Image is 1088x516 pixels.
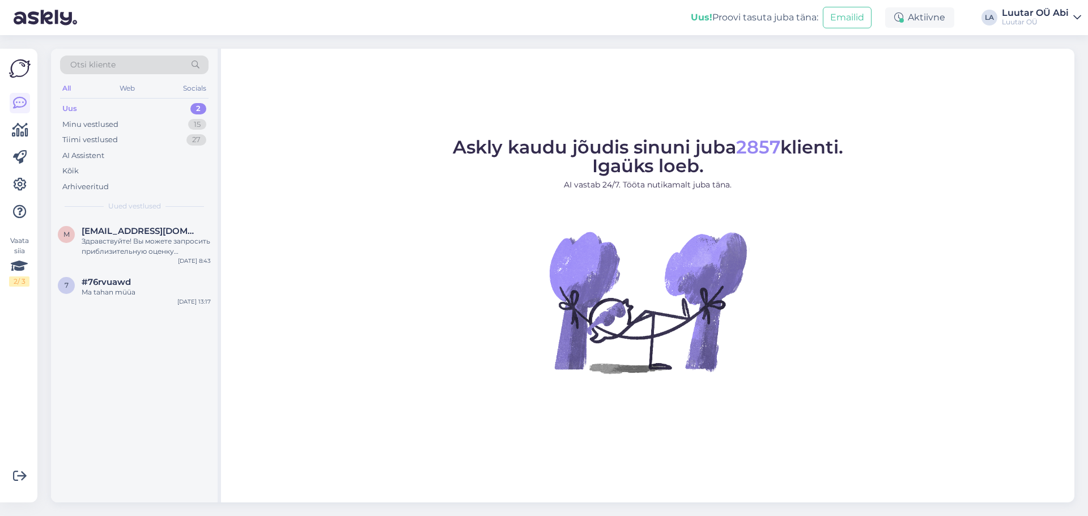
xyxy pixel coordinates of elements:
[1002,8,1069,18] div: Luutar OÜ Abi
[70,59,116,71] span: Otsi kliente
[82,236,211,257] div: Здравствуйте! Вы можете запросить приблизительную оценку стоимости онлайн или по электронной почт...
[885,7,954,28] div: Aktiivne
[9,58,31,79] img: Askly Logo
[108,201,161,211] span: Uued vestlused
[62,150,104,161] div: AI Assistent
[823,7,872,28] button: Emailid
[82,287,211,297] div: Ma tahan müüa
[453,179,843,191] p: AI vastab 24/7. Tööta nutikamalt juba täna.
[62,119,118,130] div: Minu vestlused
[9,276,29,287] div: 2 / 3
[181,81,209,96] div: Socials
[1002,18,1069,27] div: Luutar OÜ
[9,236,29,287] div: Vaata siia
[190,103,206,114] div: 2
[117,81,137,96] div: Web
[62,165,79,177] div: Kõik
[188,119,206,130] div: 15
[1002,8,1081,27] a: Luutar OÜ AbiLuutar OÜ
[178,257,211,265] div: [DATE] 8:43
[60,81,73,96] div: All
[82,277,131,287] span: #76rvuawd
[62,134,118,146] div: Tiimi vestlused
[177,297,211,306] div: [DATE] 13:17
[186,134,206,146] div: 27
[62,181,109,193] div: Arhiveeritud
[981,10,997,25] div: LA
[691,12,712,23] b: Uus!
[65,281,69,289] span: 7
[691,11,818,24] div: Proovi tasuta juba täna:
[63,230,70,238] span: m
[736,136,780,158] span: 2857
[62,103,77,114] div: Uus
[546,200,750,404] img: No Chat active
[82,226,199,236] span: maksim.krasulja08@gmail.com
[453,136,843,177] span: Askly kaudu jõudis sinuni juba klienti. Igaüks loeb.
